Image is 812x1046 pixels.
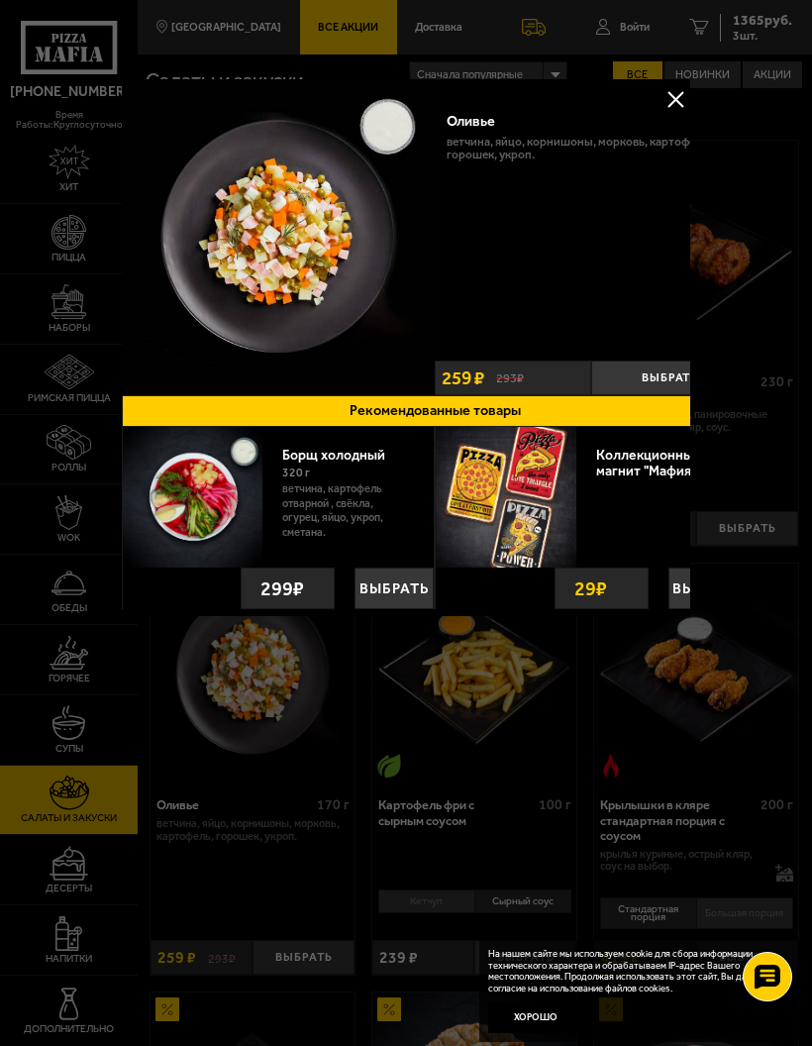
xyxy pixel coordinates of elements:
[122,79,435,392] img: Оливье
[488,1001,583,1033] button: Хорошо
[447,136,736,161] p: ветчина, яйцо, корнишоны, морковь, картофель, горошек, укроп.
[355,568,434,609] button: Выбрать
[447,113,689,130] div: Оливье
[496,370,524,385] s: 293 ₽
[488,948,784,994] p: На нашем сайте мы используем cookie для сбора информации технического характера и обрабатываем IP...
[255,569,310,608] strong: 299 ₽
[569,569,624,608] strong: 29 ₽
[282,482,409,548] p: ветчина, картофель отварной , свёкла, огурец, яйцо, укроп, сметана.
[122,79,435,395] a: Оливье
[282,466,310,479] span: 320 г
[282,447,401,464] a: Борщ холодный
[668,568,748,609] button: Выбрать
[591,361,748,395] button: Выбрать
[442,368,484,387] span: 259 ₽
[596,447,712,479] a: Коллекционный магнит "Мафия"
[122,395,749,427] button: Рекомендованные товары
